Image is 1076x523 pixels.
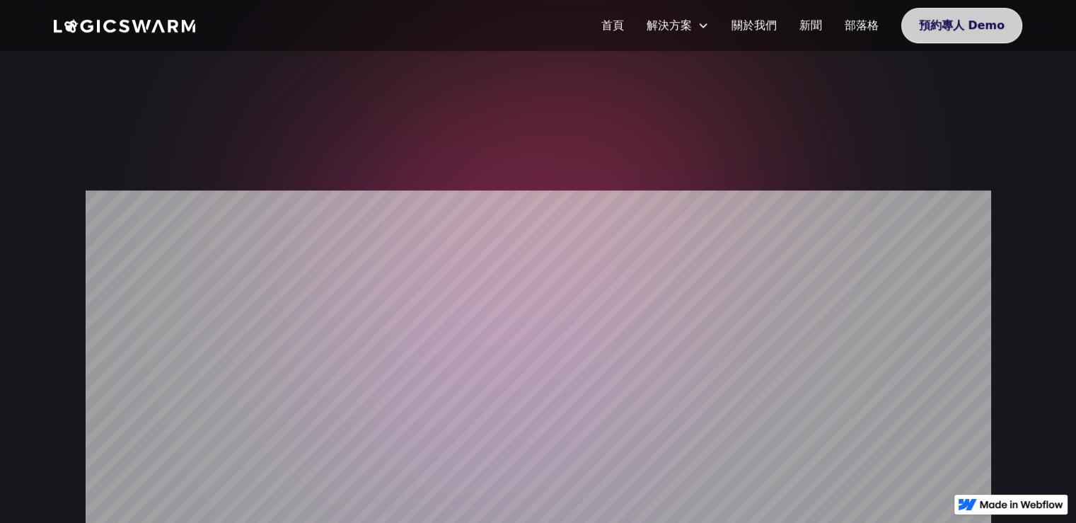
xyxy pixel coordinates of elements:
[720,11,788,40] a: 關於我們
[788,11,833,40] a: 新聞
[635,11,720,40] div: 解決方案
[590,11,635,40] a: 首頁
[833,11,890,40] a: 部落格
[647,17,692,34] div: 解決方案
[980,500,1063,509] img: Made in Webflow
[901,8,1022,43] a: 預約專人 Demo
